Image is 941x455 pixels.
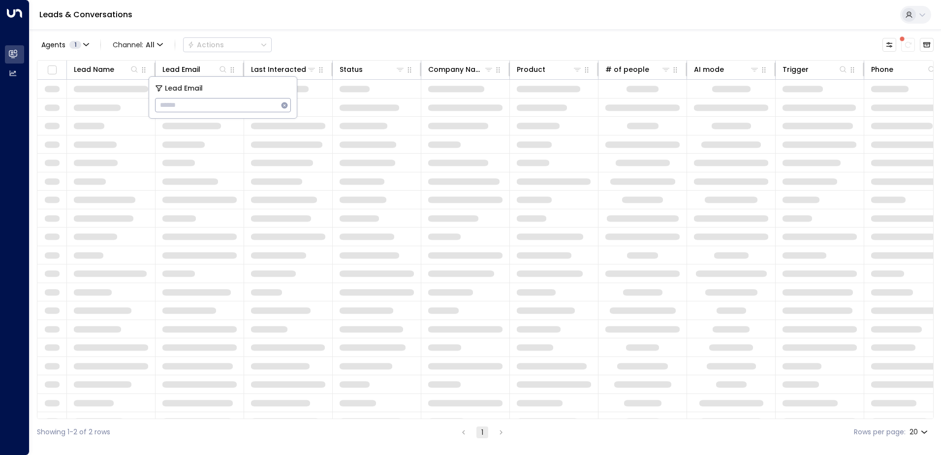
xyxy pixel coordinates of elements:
div: 20 [910,425,930,439]
div: Button group with a nested menu [183,37,272,52]
button: Customize [882,38,896,52]
div: Showing 1-2 of 2 rows [37,427,110,437]
div: Phone [871,64,937,75]
div: Lead Email [162,64,228,75]
div: Last Interacted [251,64,316,75]
div: Trigger [783,64,809,75]
label: Rows per page: [854,427,906,437]
div: # of people [605,64,649,75]
span: Lead Email [165,83,203,94]
span: Agents [41,41,65,48]
div: Last Interacted [251,64,306,75]
a: Leads & Conversations [39,9,132,20]
span: There are new threads available. Refresh the grid to view the latest updates. [901,38,915,52]
span: All [146,41,155,49]
div: Status [340,64,405,75]
button: Archived Leads [920,38,934,52]
div: AI mode [694,64,759,75]
div: Company Name [428,64,484,75]
nav: pagination navigation [457,426,507,438]
button: Channel:All [109,38,167,52]
button: page 1 [476,426,488,438]
button: Actions [183,37,272,52]
div: Company Name [428,64,494,75]
span: 1 [69,41,81,49]
button: Agents1 [37,38,93,52]
div: Actions [188,40,224,49]
div: # of people [605,64,671,75]
div: Lead Email [162,64,200,75]
div: Trigger [783,64,848,75]
span: Channel: [109,38,167,52]
div: Lead Name [74,64,114,75]
div: Phone [871,64,893,75]
div: Product [517,64,582,75]
div: Status [340,64,363,75]
div: Product [517,64,545,75]
div: Lead Name [74,64,139,75]
div: AI mode [694,64,724,75]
